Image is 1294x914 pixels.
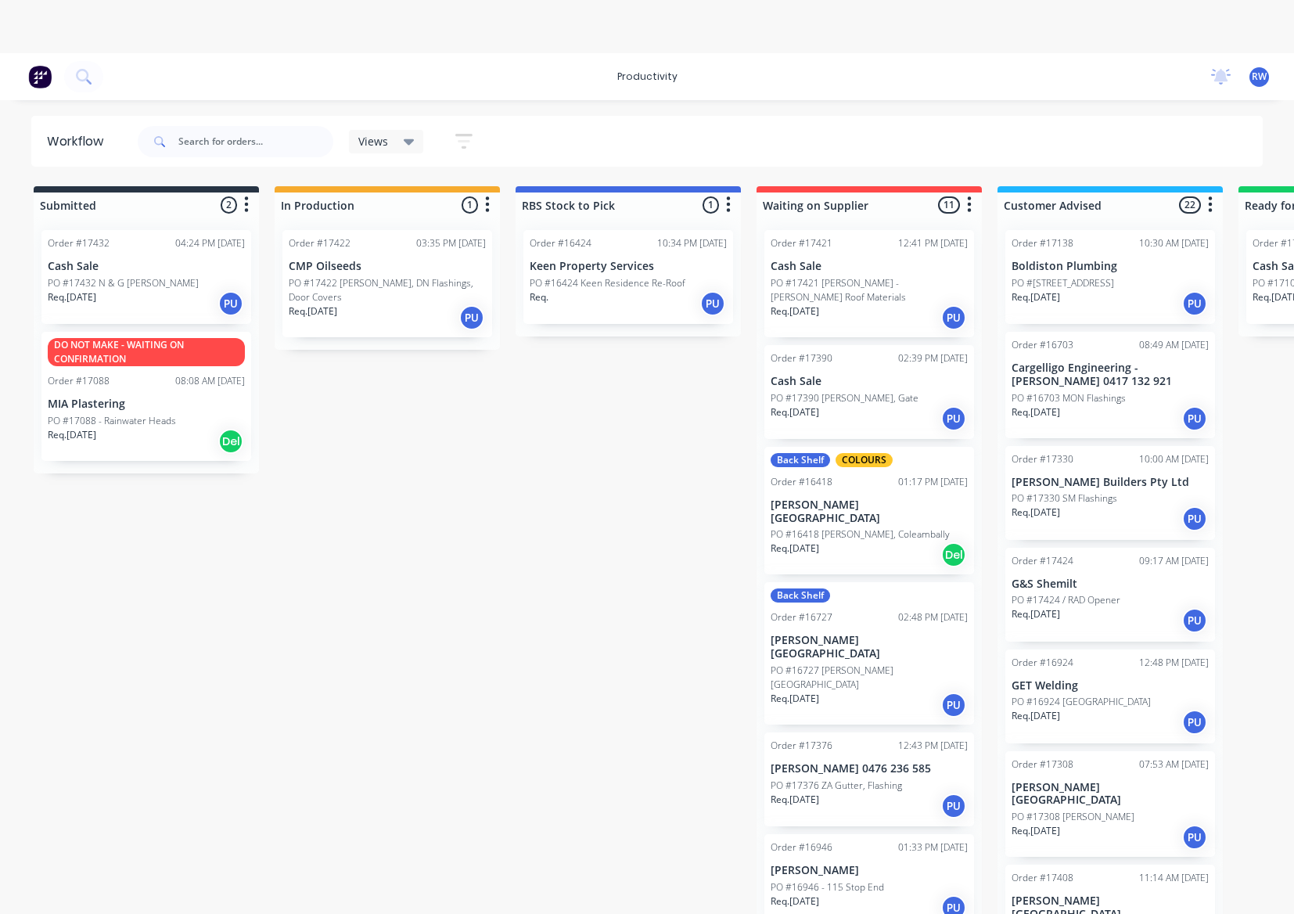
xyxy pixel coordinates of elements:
div: PU [1182,825,1207,850]
p: Req. [DATE] [771,542,819,556]
div: 04:24 PM [DATE] [175,236,245,250]
div: Order #16418 [771,475,832,489]
p: Req. [DATE] [1012,405,1060,419]
div: 08:08 AM [DATE] [175,374,245,388]
div: PU [218,291,243,316]
div: 03:35 PM [DATE] [416,236,486,250]
div: Order #17308 [1012,757,1073,772]
p: PO #17422 [PERSON_NAME], DN Flashings, Door Covers [289,276,486,304]
p: Cash Sale [771,260,968,273]
p: PO #17421 [PERSON_NAME] - [PERSON_NAME] Roof Materials [771,276,968,304]
div: Order #1742203:35 PM [DATE]CMP OilseedsPO #17422 [PERSON_NAME], DN Flashings, Door CoversReq.[DAT... [282,230,492,337]
div: 12:48 PM [DATE] [1139,656,1209,670]
p: Req. [DATE] [289,304,337,318]
div: 02:48 PM [DATE] [898,610,968,624]
p: PO #16924 [GEOGRAPHIC_DATA] [1012,695,1151,709]
p: GET Welding [1012,679,1209,693]
div: 11:14 AM [DATE] [1139,871,1209,885]
div: COLOURS [836,453,893,467]
div: 09:17 AM [DATE] [1139,554,1209,568]
div: Back ShelfOrder #1672702:48 PM [DATE][PERSON_NAME][GEOGRAPHIC_DATA]PO #16727 [PERSON_NAME][GEOGRA... [764,582,974,725]
div: DO NOT MAKE - WAITING ON CONFIRMATIONOrder #1708808:08 AM [DATE]MIA PlasteringPO #17088 - Rainwat... [41,332,251,461]
div: Back Shelf [771,588,830,603]
div: 10:00 AM [DATE] [1139,452,1209,466]
p: [PERSON_NAME][GEOGRAPHIC_DATA] [771,498,968,525]
p: Req. [DATE] [1012,824,1060,838]
div: PU [941,693,966,718]
div: Order #17376 [771,739,832,753]
p: Req. [DATE] [771,405,819,419]
div: PU [941,305,966,330]
div: 02:39 PM [DATE] [898,351,968,365]
div: Order #17390 [771,351,832,365]
p: PO #16727 [PERSON_NAME][GEOGRAPHIC_DATA] [771,664,968,692]
div: productivity [609,65,685,88]
div: Order #1739002:39 PM [DATE]Cash SalePO #17390 [PERSON_NAME], GateReq.[DATE]PU [764,345,974,439]
p: PO #17390 [PERSON_NAME], Gate [771,391,918,405]
div: Order #1670308:49 AM [DATE]Cargelligo Engineering - [PERSON_NAME] 0417 132 921PO #16703 MON Flash... [1005,332,1215,438]
iframe: Intercom live chat [1241,861,1278,898]
div: Order #1713810:30 AM [DATE]Boldiston PlumbingPO #[STREET_ADDRESS]Req.[DATE]PU [1005,230,1215,324]
div: Order #17432 [48,236,110,250]
div: Order #17408 [1012,871,1073,885]
div: 01:17 PM [DATE] [898,475,968,489]
div: PU [459,305,484,330]
p: PO #17432 N & G [PERSON_NAME] [48,276,199,290]
p: CMP Oilseeds [289,260,486,273]
p: PO #17308 [PERSON_NAME] [1012,810,1134,824]
div: PU [700,291,725,316]
div: Order #16424 [530,236,591,250]
p: Req. [DATE] [48,428,96,442]
div: Order #1642410:34 PM [DATE]Keen Property ServicesPO #16424 Keen Residence Re-RoofReq.PU [523,230,733,324]
div: Order #16727 [771,610,832,624]
span: Views [358,133,388,149]
div: Order #17421 [771,236,832,250]
p: [PERSON_NAME][GEOGRAPHIC_DATA] [771,634,968,660]
div: Order #16946 [771,840,832,855]
img: Factory [28,65,52,88]
p: PO #17330 SM Flashings [1012,491,1117,506]
p: Req. [DATE] [1012,709,1060,723]
p: PO #16703 MON Flashings [1012,391,1126,405]
p: PO #[STREET_ADDRESS] [1012,276,1114,290]
span: RW [1252,70,1267,84]
div: 12:41 PM [DATE] [898,236,968,250]
p: PO #17424 / RAD Opener [1012,593,1120,607]
p: Req. [DATE] [771,304,819,318]
p: [PERSON_NAME] Builders Pty Ltd [1012,476,1209,489]
div: Back Shelf [771,453,830,467]
p: Req. [DATE] [771,692,819,706]
div: 01:33 PM [DATE] [898,840,968,855]
div: Order #17424 [1012,554,1073,568]
p: PO #16418 [PERSON_NAME], Coleambally [771,527,950,542]
div: 12:43 PM [DATE] [898,739,968,753]
div: Order #17422 [289,236,350,250]
p: Boldiston Plumbing [1012,260,1209,273]
p: Cash Sale [771,375,968,388]
p: MIA Plastering [48,398,245,411]
div: Order #1733010:00 AM [DATE][PERSON_NAME] Builders Pty LtdPO #17330 SM FlashingsReq.[DATE]PU [1005,446,1215,540]
div: DO NOT MAKE - WAITING ON CONFIRMATION [48,338,245,366]
p: Cash Sale [48,260,245,273]
div: PU [1182,710,1207,735]
div: Order #1737612:43 PM [DATE][PERSON_NAME] 0476 236 585PO #17376 ZA Gutter, FlashingReq.[DATE]PU [764,732,974,826]
div: PU [1182,406,1207,431]
div: Workflow [47,132,111,151]
p: Req. [DATE] [1012,607,1060,621]
div: 10:30 AM [DATE] [1139,236,1209,250]
div: 08:49 AM [DATE] [1139,338,1209,352]
p: [PERSON_NAME][GEOGRAPHIC_DATA] [1012,781,1209,808]
p: Cargelligo Engineering - [PERSON_NAME] 0417 132 921 [1012,362,1209,388]
div: Order #1742409:17 AM [DATE]G&S ShemiltPO #17424 / RAD OpenerReq.[DATE]PU [1005,548,1215,642]
input: Search for orders... [178,126,333,157]
p: PO #16424 Keen Residence Re-Roof [530,276,685,290]
div: PU [1182,506,1207,531]
div: Back ShelfCOLOURSOrder #1641801:17 PM [DATE][PERSON_NAME][GEOGRAPHIC_DATA]PO #16418 [PERSON_NAME]... [764,447,974,575]
p: Keen Property Services [530,260,727,273]
p: PO #17376 ZA Gutter, Flashing [771,779,902,793]
div: Del [218,429,243,454]
div: Order #17330 [1012,452,1073,466]
p: [PERSON_NAME] [771,864,968,877]
div: PU [1182,291,1207,316]
div: 10:34 PM [DATE] [657,236,727,250]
